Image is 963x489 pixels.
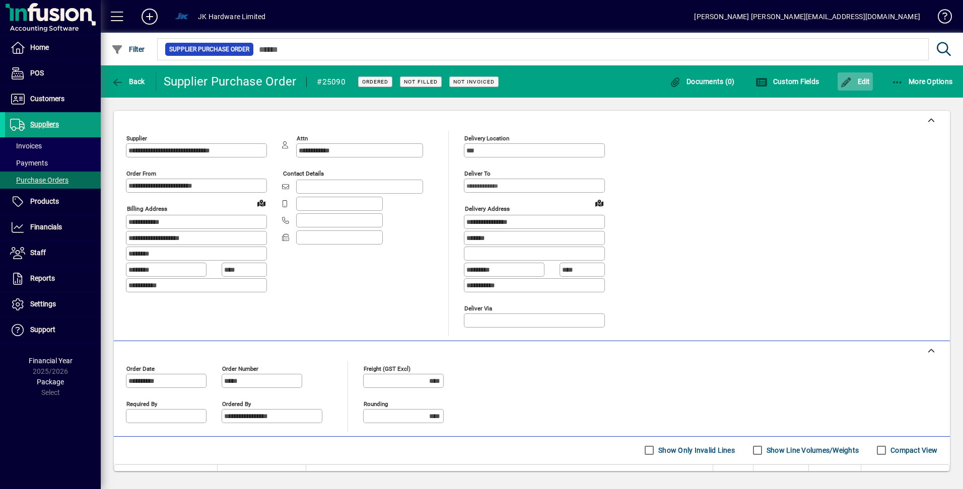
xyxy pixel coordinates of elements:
[224,470,261,481] span: Supplier Code
[5,87,101,112] a: Customers
[5,292,101,317] a: Settings
[30,300,56,308] span: Settings
[253,195,269,211] a: View on map
[5,61,101,86] a: POS
[126,135,147,142] mat-label: Supplier
[10,159,48,167] span: Payments
[755,77,819,86] span: Custom Fields
[694,9,920,25] div: [PERSON_NAME] [PERSON_NAME][EMAIL_ADDRESS][DOMAIN_NAME]
[5,137,101,154] a: Invoices
[464,304,492,311] mat-label: Deliver via
[364,400,388,407] mat-label: Rounding
[30,95,64,103] span: Customers
[111,77,145,86] span: Back
[29,357,73,365] span: Financial Year
[753,72,821,91] button: Custom Fields
[30,197,59,205] span: Products
[30,120,59,128] span: Suppliers
[222,365,258,372] mat-label: Order number
[5,215,101,240] a: Financials
[464,170,491,177] mat-label: Deliver To
[5,240,101,266] a: Staff
[889,72,955,91] button: More Options
[5,317,101,343] a: Support
[656,445,735,455] label: Show Only Invalid Lines
[126,170,156,177] mat-label: Order from
[222,400,251,407] mat-label: Ordered by
[838,72,873,91] button: Edit
[5,266,101,291] a: Reports
[127,470,139,481] span: Item
[111,45,145,53] span: Filter
[109,72,148,91] button: Back
[669,77,735,86] span: Documents (0)
[30,325,55,334] span: Support
[101,72,156,91] app-page-header-button: Back
[5,189,101,214] a: Products
[913,470,937,481] span: Extend $
[772,470,802,481] span: Unit Cost $
[198,9,265,25] div: JK Hardware Limited
[591,195,607,211] a: View on map
[364,365,410,372] mat-label: Freight (GST excl)
[169,44,249,54] span: Supplier Purchase Order
[126,400,157,407] mat-label: Required by
[930,2,950,35] a: Knowledge Base
[30,223,62,231] span: Financials
[166,8,198,26] button: Profile
[765,445,859,455] label: Show Line Volumes/Weights
[891,77,953,86] span: More Options
[5,154,101,172] a: Payments
[10,176,68,184] span: Purchase Orders
[164,73,297,90] div: Supplier Purchase Order
[824,470,855,481] span: Discount %
[297,135,308,142] mat-label: Attn
[464,135,509,142] mat-label: Delivery Location
[667,72,737,91] button: Documents (0)
[30,69,44,77] span: POS
[30,274,55,282] span: Reports
[10,142,42,150] span: Invoices
[840,77,870,86] span: Edit
[404,78,438,85] span: Not Filled
[317,74,346,90] div: #25090
[722,470,747,481] span: Order Qty
[133,8,166,26] button: Add
[126,365,155,372] mat-label: Order date
[312,470,343,481] span: Description
[30,43,49,51] span: Home
[5,35,101,60] a: Home
[888,445,937,455] label: Compact View
[37,378,64,386] span: Package
[30,249,46,257] span: Staff
[109,40,148,58] button: Filter
[453,78,495,85] span: Not Invoiced
[5,172,101,189] a: Purchase Orders
[362,78,388,85] span: Ordered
